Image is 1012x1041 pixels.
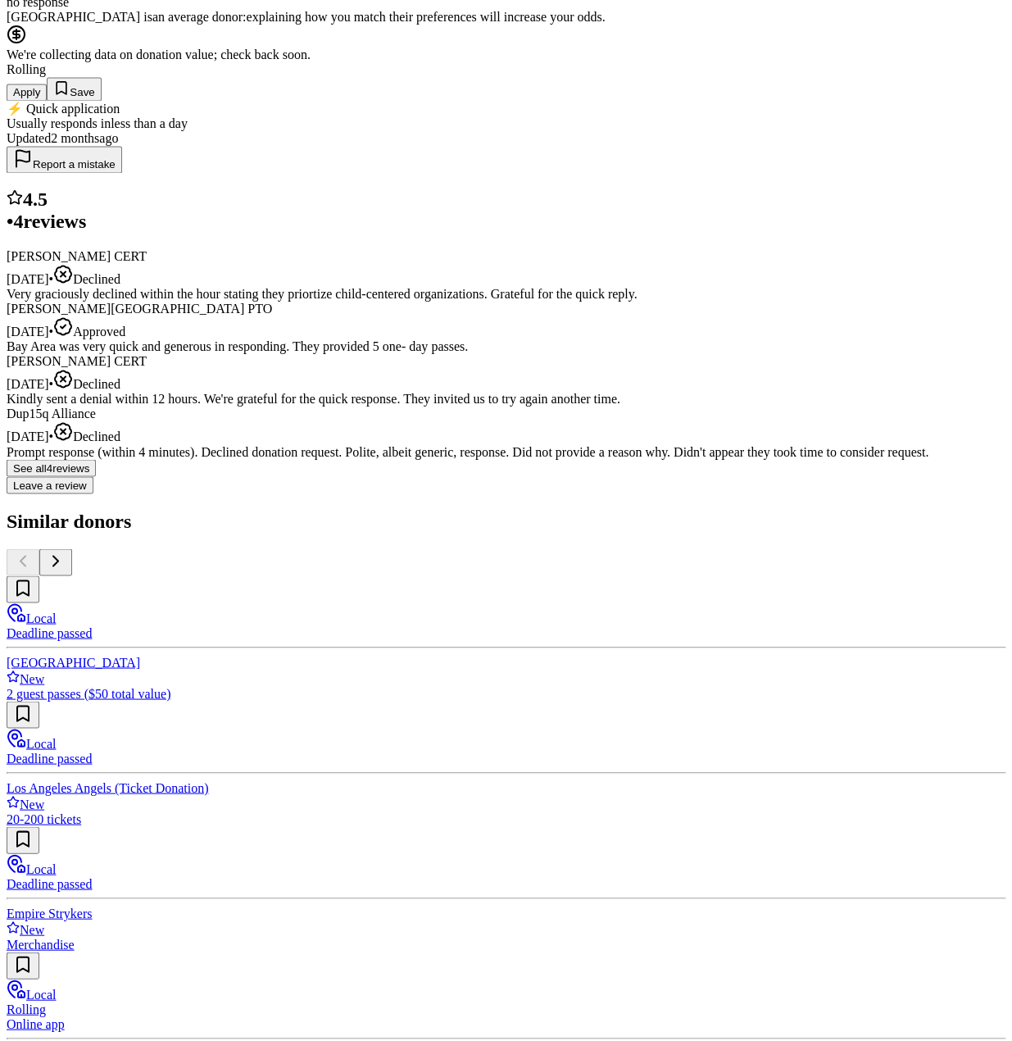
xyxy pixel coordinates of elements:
a: Image for Empire StrykersLocalDeadline passedEmpire StrykersNewMerchandise [7,826,1005,952]
span: an average donor : [152,10,247,24]
div: Merchandise [7,937,1005,952]
div: Los Angeles Angels (Ticket Donation) [7,780,1005,795]
button: See all4reviews [7,459,96,476]
span: [DATE] [7,325,49,339]
span: • [49,325,54,339]
div: Declined [7,264,1005,287]
button: Report a mistake [7,146,122,173]
span: • [49,377,54,391]
span: 4.5 [23,189,48,210]
div: Usually responds in less than a day [7,116,1005,131]
div: Local [7,728,1005,751]
div: [GEOGRAPHIC_DATA] [7,655,1005,670]
span: • [49,430,54,443]
a: Image for San Francisco Museum of Modern ArtLocalDeadline passed[GEOGRAPHIC_DATA]New2 guest passe... [7,575,1005,701]
button: Apply [7,84,47,101]
div: Declined [7,421,1005,444]
div: Empire Strykers [7,906,1005,921]
div: 2 guest passes ($50 total value) [7,686,1005,701]
button: Save [47,77,101,101]
div: [GEOGRAPHIC_DATA] is explaining how you match their preferences will increase your odds. [7,10,1005,25]
div: Online app [7,1016,1005,1031]
div: Prompt response (within 4 minutes). Declined donation request. Polite, albeit generic, response. ... [7,444,1005,459]
div: Bay Area was very quick and generous in responding. They provided 5 one- day passes. [7,339,1005,354]
span: New [20,922,44,936]
div: Dup15q Alliance [7,407,1005,421]
span: • [7,211,13,232]
span: Save [70,86,94,98]
div: Local [7,853,1005,876]
div: ⚡️ Quick application [7,101,1005,116]
div: Rolling [7,1002,1005,1016]
div: Declined [7,369,1005,392]
div: Rolling [7,62,1005,77]
span: • [49,272,54,286]
div: Local [7,979,1005,1002]
div: Local [7,602,1005,625]
span: [DATE] [7,272,49,286]
a: Image for Los Angeles Angels (Ticket Donation)LocalDeadline passedLos Angeles Angels (Ticket Dona... [7,701,1005,826]
div: Kindly sent a denial within 12 hours. We're grateful for the quick response. They invited us to t... [7,392,1005,407]
span: 4 reviews [13,211,86,232]
span: New [20,797,44,811]
div: 20-200 tickets [7,811,1005,826]
div: [PERSON_NAME] CERT [7,354,1005,369]
span: New [20,671,44,685]
div: Very graciously declined within the hour stating they priortize child-centered organizations. Gra... [7,287,1005,302]
div: Similar donors [7,510,1005,532]
span: [DATE] [7,377,49,391]
div: [PERSON_NAME] CERT [7,249,1005,264]
div: Deadline passed [7,625,1005,640]
button: Leave a review [7,476,93,493]
div: Deadline passed [7,876,1005,891]
div: Deadline passed [7,751,1005,766]
div: [PERSON_NAME][GEOGRAPHIC_DATA] PTO [7,302,1005,316]
div: We ' re collecting data on donation value ; check back soon. [7,48,1005,62]
span: [DATE] [7,430,49,443]
div: Updated 2 months ago [7,131,1005,146]
div: Approved [7,316,1005,339]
